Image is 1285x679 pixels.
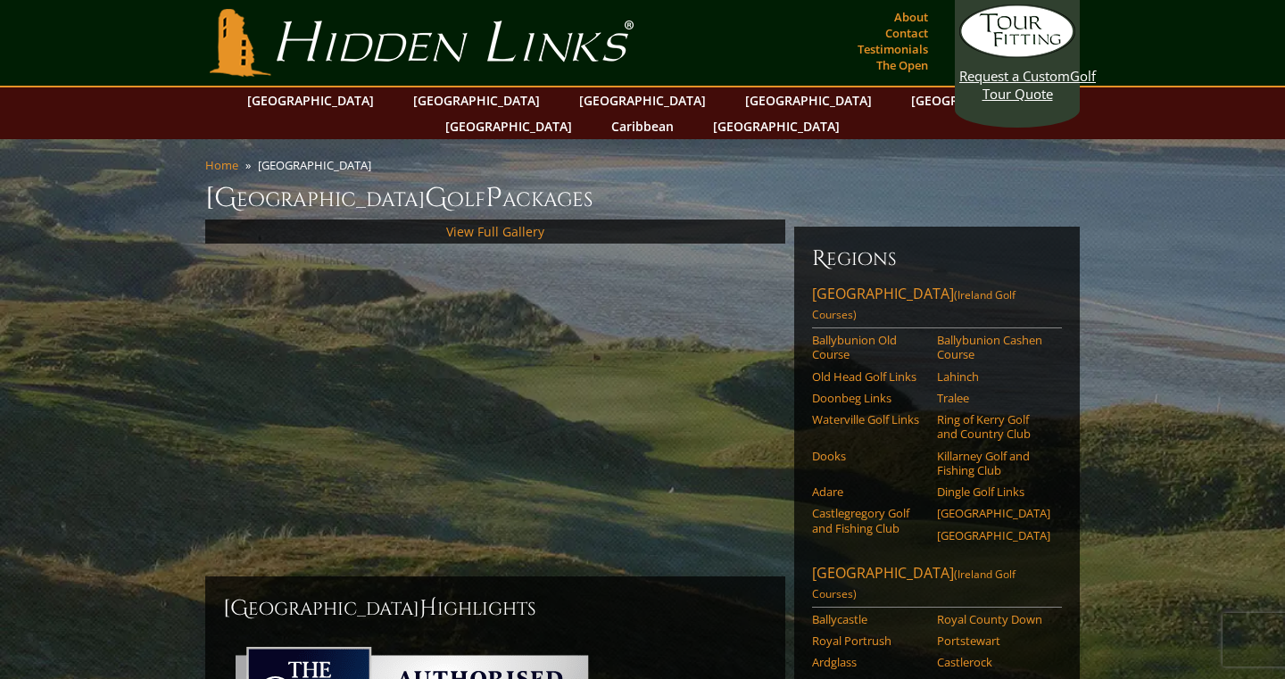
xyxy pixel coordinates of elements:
a: Caribbean [602,113,683,139]
a: Royal County Down [937,612,1050,626]
a: [GEOGRAPHIC_DATA] [704,113,849,139]
a: Home [205,157,238,173]
li: [GEOGRAPHIC_DATA] [258,157,378,173]
a: [GEOGRAPHIC_DATA] [937,506,1050,520]
a: Contact [881,21,933,46]
h6: Regions [812,244,1062,273]
a: The Open [872,53,933,78]
a: Request a CustomGolf Tour Quote [959,4,1075,103]
a: [GEOGRAPHIC_DATA](Ireland Golf Courses) [812,284,1062,328]
a: Ardglass [812,655,925,669]
a: Castlerock [937,655,1050,669]
a: [GEOGRAPHIC_DATA] [404,87,549,113]
a: [GEOGRAPHIC_DATA](Ireland Golf Courses) [812,563,1062,608]
a: Royal Portrush [812,633,925,648]
a: Castlegregory Golf and Fishing Club [812,506,925,535]
a: [GEOGRAPHIC_DATA] [902,87,1047,113]
a: Ballybunion Cashen Course [937,333,1050,362]
a: [GEOGRAPHIC_DATA] [937,528,1050,542]
a: About [890,4,933,29]
a: [GEOGRAPHIC_DATA] [238,87,383,113]
a: Ring of Kerry Golf and Country Club [937,412,1050,442]
a: Dooks [812,449,925,463]
h1: [GEOGRAPHIC_DATA] olf ackages [205,180,1080,216]
a: View Full Gallery [446,223,544,240]
a: Testimonials [853,37,933,62]
a: [GEOGRAPHIC_DATA] [436,113,581,139]
span: P [485,180,502,216]
a: Lahinch [937,369,1050,384]
a: Adare [812,484,925,499]
a: [GEOGRAPHIC_DATA] [570,87,715,113]
a: Ballybunion Old Course [812,333,925,362]
span: Request a Custom [959,67,1070,85]
a: [GEOGRAPHIC_DATA] [736,87,881,113]
a: Tralee [937,391,1050,405]
a: Portstewart [937,633,1050,648]
a: Killarney Golf and Fishing Club [937,449,1050,478]
a: Ballycastle [812,612,925,626]
span: G [425,180,447,216]
a: Dingle Golf Links [937,484,1050,499]
a: Old Head Golf Links [812,369,925,384]
h2: [GEOGRAPHIC_DATA] ighlights [223,594,767,623]
span: (Ireland Golf Courses) [812,567,1016,601]
a: Doonbeg Links [812,391,925,405]
a: Waterville Golf Links [812,412,925,426]
span: H [419,594,437,623]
